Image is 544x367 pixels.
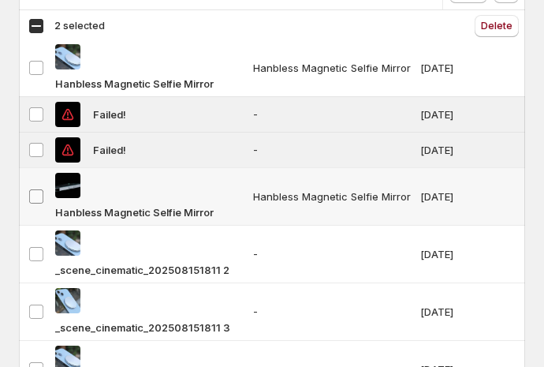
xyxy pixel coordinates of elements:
[481,20,512,32] span: Delete
[253,246,411,262] span: -
[253,107,411,122] span: -
[253,304,411,320] span: -
[55,262,229,278] span: _scene_cinematic_202508151811 2
[55,204,214,220] span: Hanbless Magnetic Selfie Mirror
[253,60,411,76] span: Hanbless Magnetic Selfie Mirror
[415,39,480,97] td: [DATE]
[415,226,480,283] td: [DATE]
[253,142,411,158] span: -
[55,44,80,69] img: Hanbless Magnetic Selfie Mirror
[55,173,80,198] img: Hanbless Magnetic Selfie Mirror
[253,189,411,204] span: Hanbless Magnetic Selfie Mirror
[55,320,230,335] span: _scene_cinematic_202508151811 3
[55,288,80,313] img: _scene_cinematic_202508151811 3
[415,97,480,133] td: [DATE]
[54,20,105,32] span: 2 selected
[93,107,126,122] span: Failed!
[415,283,480,341] td: [DATE]
[93,142,126,158] span: Failed!
[55,230,80,256] img: _scene_cinematic_202508151811 2
[55,76,214,92] span: Hanbless Magnetic Selfie Mirror
[475,15,519,37] button: Delete
[415,133,480,168] td: [DATE]
[415,168,480,226] td: [DATE]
